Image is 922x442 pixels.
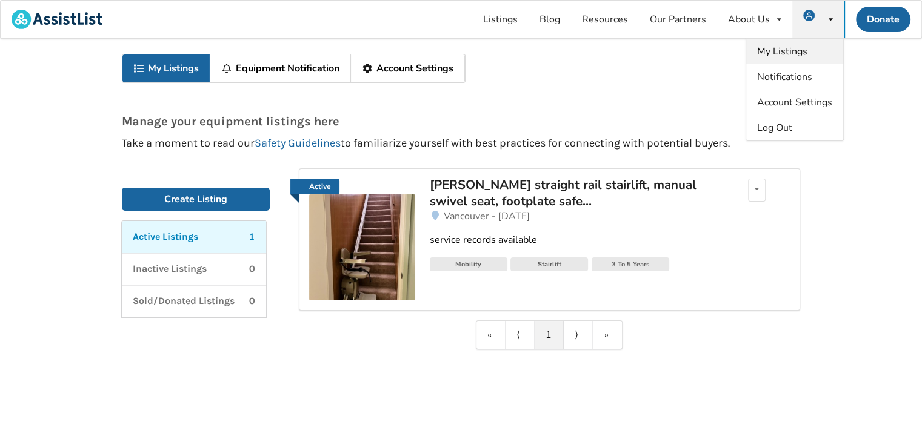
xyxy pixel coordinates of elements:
a: service records available [430,223,790,257]
p: Sold/Donated Listings [133,294,235,308]
p: Active Listings [133,230,198,244]
div: Pagination Navigation [476,320,623,349]
div: 3 To 5 Years [592,257,669,272]
a: [PERSON_NAME] straight rail stairlift, manual swivel seat, footplate safe... [430,179,713,209]
span: Notifications [757,70,812,84]
div: Mobility [430,257,507,272]
a: Vancouver - [DATE] [430,209,790,223]
a: Listings [472,1,529,38]
a: Previous item [506,321,535,349]
p: Inactive Listings [133,262,207,276]
a: Blog [529,1,571,38]
p: 0 [249,262,255,276]
div: service records available [430,233,790,247]
p: 0 [249,294,255,308]
div: About Us [728,15,770,24]
span: My Listings [757,45,807,58]
a: Active [309,179,415,300]
div: Stairlift [510,257,588,272]
a: Donate [856,7,910,32]
img: user icon [803,10,815,21]
a: Equipment Notification [210,54,351,82]
a: Resources [571,1,639,38]
p: Take a moment to read our to familiarize yourself with best practices for connecting with potenti... [122,137,800,149]
a: Safety Guidelines [255,136,341,150]
a: 1 [535,321,564,349]
span: Account Settings [757,96,832,109]
a: Last item [593,321,622,349]
p: 1 [249,230,255,244]
a: MobilityStairlift3 To 5 Years [430,257,790,275]
span: Vancouver - [DATE] [444,209,530,223]
a: Our Partners [639,1,717,38]
a: My Listings [122,54,210,82]
span: Log Out [757,121,792,134]
a: Account Settings [351,54,465,82]
a: Create Listing [122,188,270,211]
img: assistlist-logo [12,10,102,29]
a: First item [476,321,506,349]
div: [PERSON_NAME] straight rail stairlift, manual swivel seat, footplate safe... [430,177,713,209]
a: Next item [564,321,593,349]
p: Manage your equipment listings here [122,115,800,128]
a: Active [290,179,339,194]
img: mobility-bruno elan straight rail stairlift, manual swivel seat, footplate safety sensor, rail me... [309,194,415,300]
